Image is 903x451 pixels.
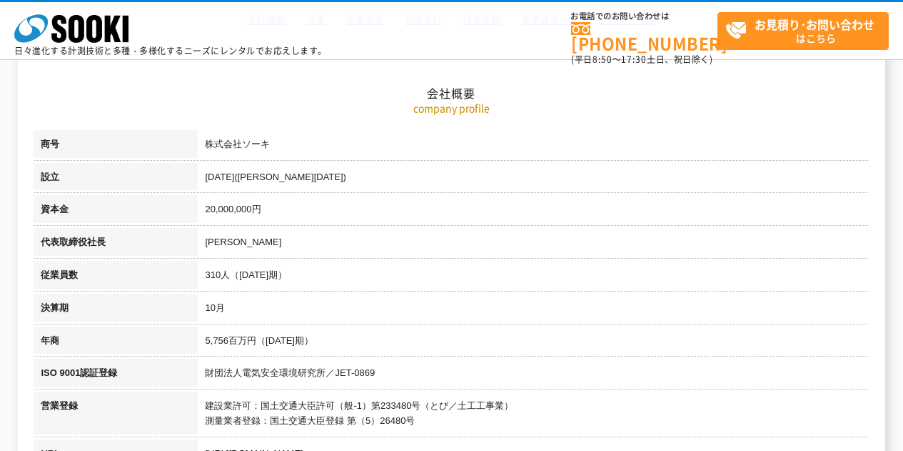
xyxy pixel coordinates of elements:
th: 年商 [34,327,198,360]
td: 5,756百万円（[DATE]期） [198,327,869,360]
td: [DATE]([PERSON_NAME][DATE]) [198,163,869,196]
th: 営業登録 [34,392,198,440]
th: 従業員数 [34,261,198,294]
span: 8:50 [592,53,612,66]
td: 310人（[DATE]期） [198,261,869,294]
th: 決算期 [34,294,198,327]
th: ISO 9001認証登録 [34,359,198,392]
th: 設立 [34,163,198,196]
p: 日々進化する計測技術と多種・多様化するニーズにレンタルでお応えします。 [14,46,327,55]
a: [PHONE_NUMBER] [571,22,717,51]
td: 建設業許可：国土交通大臣許可（般-1）第233480号（とび／土工工事業） 測量業者登録：国土交通大臣登録 第（5）26480号 [198,392,869,440]
span: はこちら [725,13,888,49]
td: 10月 [198,294,869,327]
td: [PERSON_NAME] [198,228,869,261]
span: お電話でのお問い合わせは [571,12,717,21]
th: 商号 [34,130,198,163]
a: お見積り･お問い合わせはこちら [717,12,889,50]
p: company profile [34,101,869,116]
span: 17:30 [621,53,647,66]
td: 株式会社ソーキ [198,130,869,163]
strong: お見積り･お問い合わせ [755,16,874,33]
th: 資本金 [34,195,198,228]
td: 財団法人電気安全環境研究所／JET-0869 [198,359,869,392]
span: (平日 ～ 土日、祝日除く) [571,53,712,66]
th: 代表取締役社長 [34,228,198,261]
td: 20,000,000円 [198,195,869,228]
